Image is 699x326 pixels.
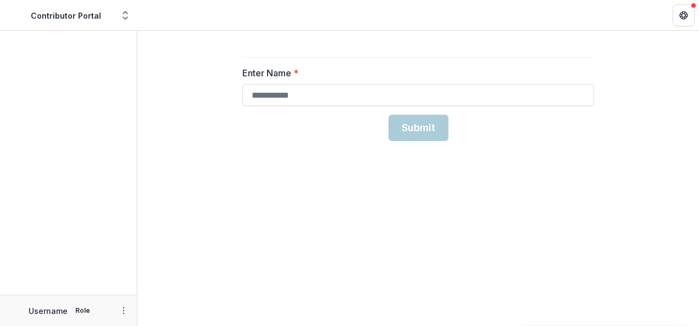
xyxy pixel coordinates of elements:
[117,304,130,317] button: More
[31,10,101,21] div: Contributor Portal
[72,306,93,316] p: Role
[29,305,68,317] p: Username
[242,66,587,80] label: Enter Name
[118,4,133,26] button: Open entity switcher
[389,115,448,141] button: Submit
[673,4,695,26] button: Get Help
